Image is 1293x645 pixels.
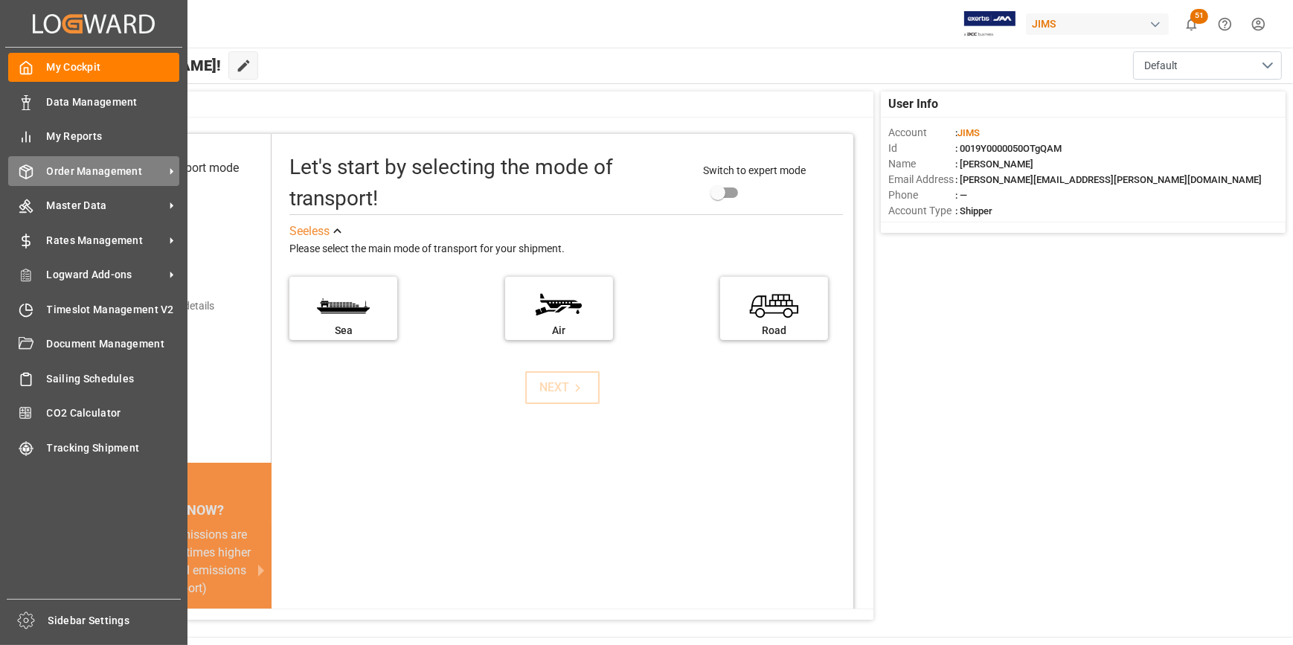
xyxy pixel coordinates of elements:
span: Document Management [47,336,180,352]
span: : 0019Y0000050OTgQAM [955,143,1062,154]
span: 51 [1190,9,1208,24]
span: : [PERSON_NAME] [955,158,1033,170]
button: show 51 new notifications [1175,7,1208,41]
div: Please select the main mode of transport for your shipment. [289,240,843,258]
a: CO2 Calculator [8,399,179,428]
a: Tracking Shipment [8,433,179,462]
button: Help Center [1208,7,1242,41]
span: : [955,127,980,138]
span: : — [955,190,967,201]
span: Sidebar Settings [48,613,182,629]
span: : Shipper [955,205,992,216]
span: Switch to expert mode [704,164,806,176]
span: Logward Add-ons [47,267,164,283]
span: Name [888,156,955,172]
img: Exertis%20JAM%20-%20Email%20Logo.jpg_1722504956.jpg [964,11,1016,37]
button: NEXT [525,371,600,404]
span: Rates Management [47,233,164,248]
span: My Reports [47,129,180,144]
div: JIMS [1026,13,1169,35]
span: Account Type [888,203,955,219]
span: Master Data [47,198,164,214]
div: Road [728,323,821,338]
div: Air [513,323,606,338]
span: Sailing Schedules [47,371,180,387]
span: Email Address [888,172,955,187]
span: Default [1144,58,1178,74]
button: next slide / item [251,526,272,615]
a: Sailing Schedules [8,364,179,393]
span: Account [888,125,955,141]
button: open menu [1133,51,1282,80]
span: JIMS [957,127,980,138]
span: My Cockpit [47,60,180,75]
a: Timeslot Management V2 [8,295,179,324]
a: Document Management [8,330,179,359]
button: JIMS [1026,10,1175,38]
a: My Reports [8,122,179,151]
div: Select transport mode [123,159,239,177]
span: Order Management [47,164,164,179]
span: Data Management [47,94,180,110]
div: NEXT [540,379,585,397]
a: Data Management [8,87,179,116]
span: User Info [888,95,938,113]
span: Tracking Shipment [47,440,180,456]
div: See less [289,222,330,240]
span: Timeslot Management V2 [47,302,180,318]
span: Phone [888,187,955,203]
span: : [PERSON_NAME][EMAIL_ADDRESS][PERSON_NAME][DOMAIN_NAME] [955,174,1262,185]
a: My Cockpit [8,53,179,82]
div: Let's start by selecting the mode of transport! [289,152,688,214]
span: CO2 Calculator [47,405,180,421]
span: Id [888,141,955,156]
div: Sea [297,323,390,338]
